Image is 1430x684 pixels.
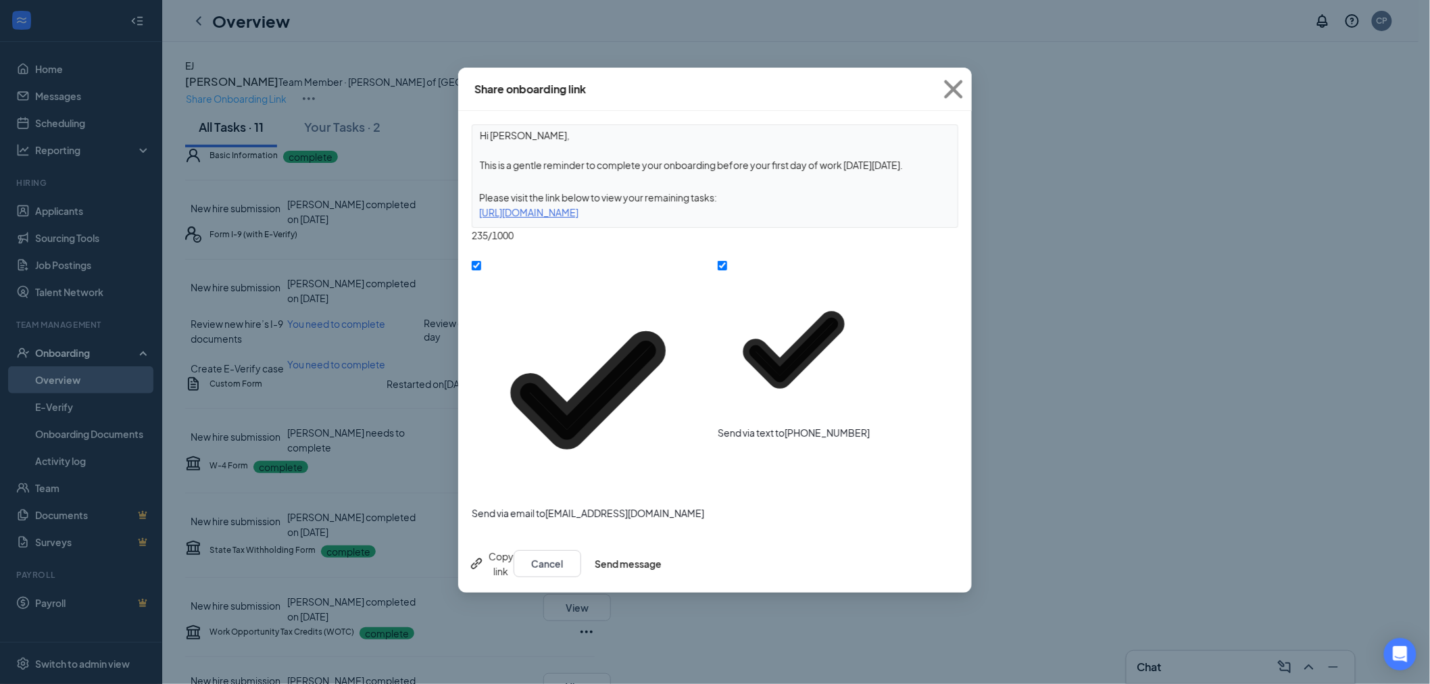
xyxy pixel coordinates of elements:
[472,261,481,270] input: Send via email to[EMAIL_ADDRESS][DOMAIN_NAME]
[472,274,704,506] svg: Checkmark
[474,82,586,97] div: Share onboarding link
[718,261,727,270] input: Send via text to[PHONE_NUMBER]
[472,190,958,205] div: Please visit the link below to view your remaining tasks:
[469,556,485,572] svg: Link
[472,228,958,243] div: 235 / 1000
[718,274,870,426] svg: Checkmark
[595,550,662,577] button: Send message
[472,507,704,519] span: Send via email to [EMAIL_ADDRESS][DOMAIN_NAME]
[1384,638,1416,670] div: Open Intercom Messenger
[472,205,958,220] div: [URL][DOMAIN_NAME]
[469,549,514,579] div: Copy link
[718,426,870,439] span: Send via text to [PHONE_NUMBER]
[935,68,972,111] button: Close
[469,549,514,579] button: Link Copy link
[472,125,958,175] textarea: Hi [PERSON_NAME], This is a gentle reminder to complete your onboarding before your first day of ...
[935,71,972,107] svg: Cross
[514,550,581,577] button: Cancel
